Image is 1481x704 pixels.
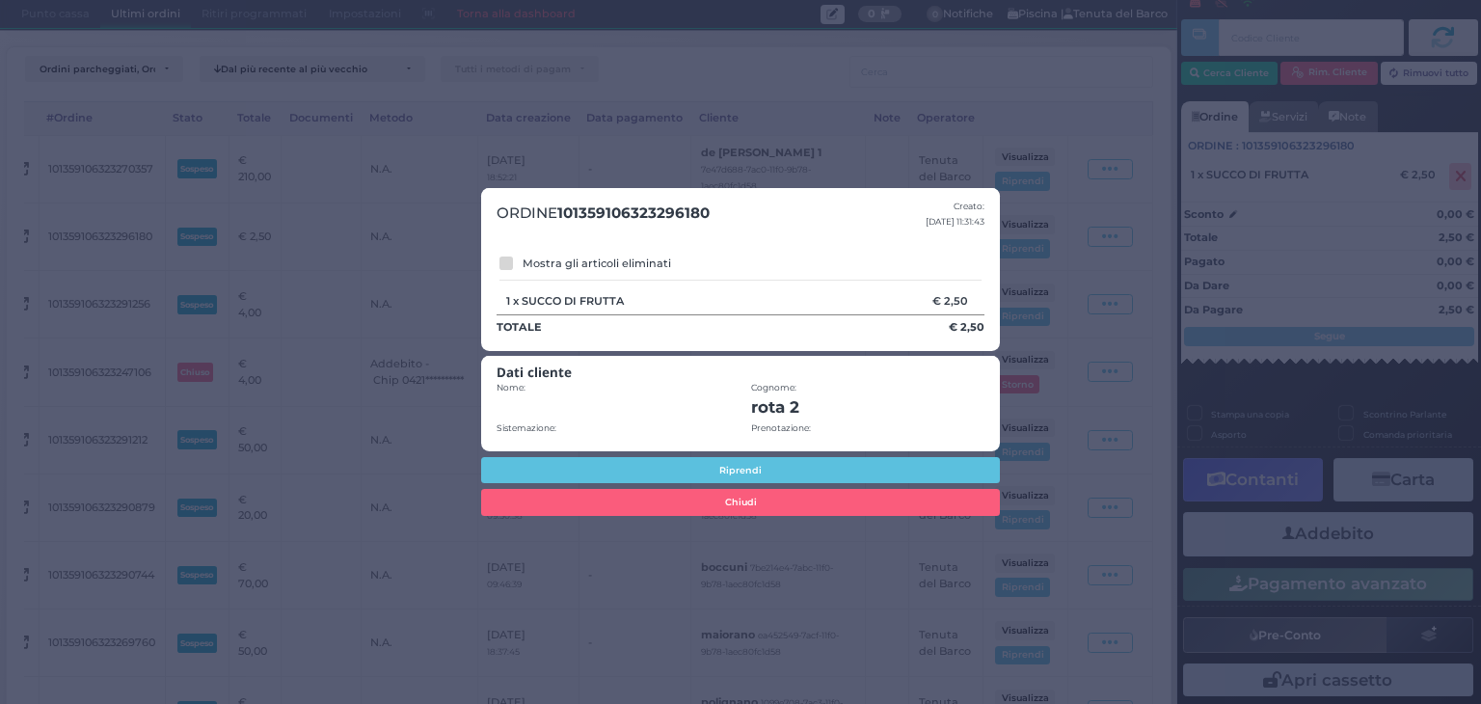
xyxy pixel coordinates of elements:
[751,397,799,417] strong: rota 2
[497,320,542,334] b: TOTALE
[523,256,671,272] label: Mostra gli articoli eliminati
[497,422,556,433] small: Sistemazione:
[949,320,984,334] b: € 2,50
[926,201,984,228] small: Creato: [DATE] 11:31:43
[481,457,1000,484] button: Riprendi
[751,422,811,433] small: Prenotazione:
[751,382,796,393] small: Cognome:
[821,294,984,308] div: € 2,50
[557,203,710,222] strong: 101359106323296180
[497,364,572,381] b: Dati cliente
[481,489,1000,516] button: Chiudi
[497,382,525,393] small: Nome:
[497,294,822,308] div: 1 x SUCCO DI FRUTTA
[497,205,710,222] h3: ORDINE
